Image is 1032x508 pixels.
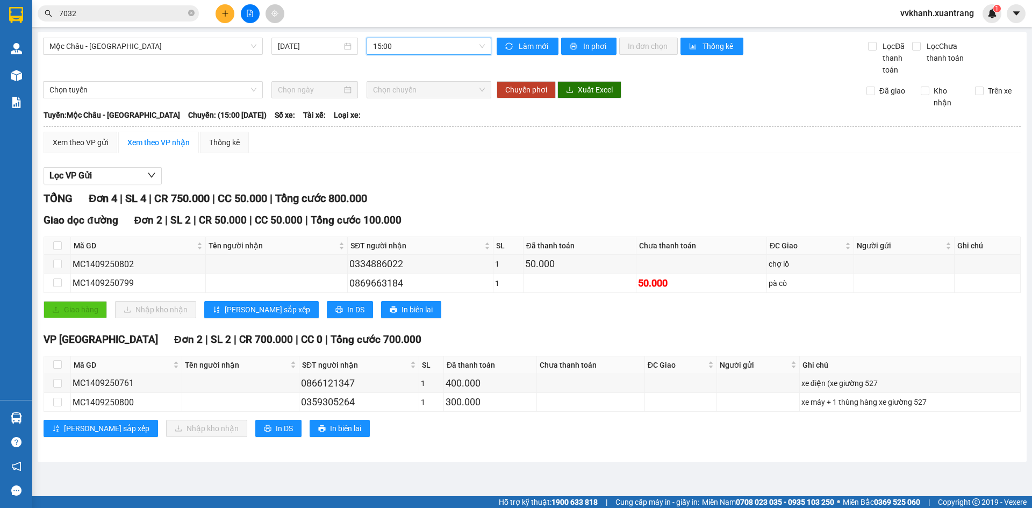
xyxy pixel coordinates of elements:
div: MC1409250802 [73,257,204,271]
td: 0359305264 [299,393,419,412]
span: | [270,192,273,205]
span: In biên lai [330,423,361,434]
span: sync [505,42,514,51]
sup: 1 [993,5,1001,12]
div: 50.000 [638,276,765,291]
span: printer [390,306,397,314]
span: Thống kê [703,40,735,52]
div: pà cò [769,277,852,289]
span: Xuất Excel [578,84,613,96]
span: bar-chart [689,42,698,51]
button: downloadNhập kho nhận [115,301,196,318]
div: chợ lồ [769,258,852,270]
div: xe máy + 1 thùng hàng xe giường 527 [801,396,1019,408]
span: close-circle [188,10,195,16]
span: | [249,214,252,226]
img: icon-new-feature [987,9,997,18]
span: Kho nhận [929,85,967,109]
span: CR 750.000 [154,192,210,205]
span: Đã giao [875,85,909,97]
span: copyright [972,498,980,506]
span: Cung cấp máy in - giấy in: [615,496,699,508]
div: 50.000 [525,256,634,271]
button: bar-chartThống kê [680,38,743,55]
span: VP [GEOGRAPHIC_DATA] [44,333,158,346]
td: MC1409250761 [71,374,182,393]
span: 1 [995,5,999,12]
div: 300.000 [446,395,535,410]
span: sort-ascending [213,306,220,314]
th: SL [419,356,444,374]
span: CC 50.000 [255,214,303,226]
span: Mã GD [74,359,171,371]
span: question-circle [11,437,21,447]
span: In DS [276,423,293,434]
td: MC1409250799 [71,274,206,293]
img: warehouse-icon [11,43,22,54]
span: Đơn 2 [174,333,203,346]
span: Đơn 4 [89,192,117,205]
img: warehouse-icon [11,70,22,81]
span: message [11,485,21,496]
button: printerIn biên lai [310,420,370,437]
div: Thống kê [209,137,240,148]
div: 0866121347 [301,376,417,391]
button: printerIn DS [255,420,302,437]
th: Đã thanh toán [524,237,636,255]
button: syncLàm mới [497,38,558,55]
span: ĐC Giao [648,359,706,371]
span: Người gửi [720,359,789,371]
span: Giao dọc đường [44,214,118,226]
div: MC1409250799 [73,276,204,290]
span: Hỗ trợ kỹ thuật: [499,496,598,508]
th: Ghi chú [800,356,1021,374]
span: search [45,10,52,17]
span: Tổng cước 100.000 [311,214,402,226]
span: file-add [246,10,254,17]
span: CR 50.000 [199,214,247,226]
div: xe điện (xe giường 527 [801,377,1019,389]
span: SĐT người nhận [302,359,408,371]
button: printerIn DS [327,301,373,318]
span: Mộc Châu - Hà Nội [49,38,256,54]
b: Tuyến: Mộc Châu - [GEOGRAPHIC_DATA] [44,111,180,119]
span: In biên lai [402,304,433,316]
span: Trên xe [984,85,1016,97]
div: MC1409250800 [73,396,180,409]
div: 1 [495,258,521,270]
span: caret-down [1012,9,1021,18]
span: 15:00 [373,38,485,54]
span: | [165,214,168,226]
button: caret-down [1007,4,1026,23]
th: Chưa thanh toán [537,356,644,374]
span: Miền Nam [702,496,834,508]
img: solution-icon [11,97,22,108]
span: [PERSON_NAME] sắp xếp [225,304,310,316]
span: close-circle [188,9,195,19]
span: sort-ascending [52,425,60,433]
td: MC1409250802 [71,255,206,274]
span: ĐC Giao [770,240,843,252]
button: printerIn phơi [561,38,617,55]
span: Chọn chuyến [373,82,485,98]
div: Xem theo VP gửi [53,137,108,148]
span: printer [264,425,271,433]
span: CC 0 [301,333,322,346]
span: | [325,333,328,346]
span: Mã GD [74,240,195,252]
input: 14/09/2025 [278,40,342,52]
strong: 0369 525 060 [874,498,920,506]
th: SL [493,237,524,255]
img: logo-vxr [9,7,23,23]
button: uploadGiao hàng [44,301,107,318]
span: | [305,214,308,226]
span: aim [271,10,278,17]
span: down [147,171,156,180]
button: printerIn biên lai [381,301,441,318]
button: sort-ascending[PERSON_NAME] sắp xếp [44,420,158,437]
span: | [296,333,298,346]
div: 0334886022 [349,256,491,271]
span: Lọc VP Gửi [49,169,92,182]
div: 0869663184 [349,276,491,291]
strong: 1900 633 818 [551,498,598,506]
